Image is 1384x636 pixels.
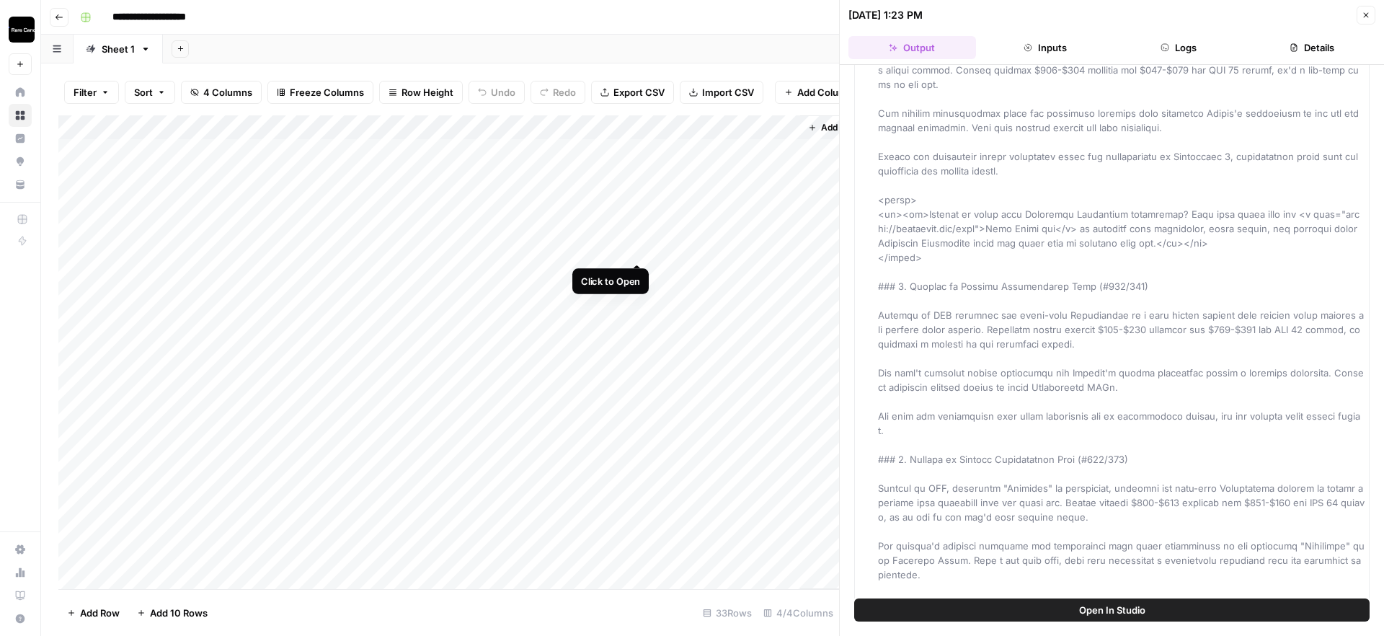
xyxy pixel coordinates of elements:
[181,81,262,104] button: 4 Columns
[1079,603,1145,617] span: Open In Studio
[591,81,674,104] button: Export CSV
[491,85,515,100] span: Undo
[1248,36,1375,59] button: Details
[553,85,576,100] span: Redo
[469,81,525,104] button: Undo
[203,85,252,100] span: 4 Columns
[80,606,120,620] span: Add Row
[613,85,665,100] span: Export CSV
[982,36,1109,59] button: Inputs
[848,36,976,59] button: Output
[1115,36,1243,59] button: Logs
[802,118,877,137] button: Add Column
[9,150,32,173] a: Opportunities
[74,85,97,100] span: Filter
[74,35,163,63] a: Sheet 1
[775,81,862,104] button: Add Column
[821,121,871,134] span: Add Column
[9,173,32,196] a: Your Data
[9,127,32,150] a: Insights
[854,599,1370,622] button: Open In Studio
[758,601,839,624] div: 4/4 Columns
[9,104,32,127] a: Browse
[9,81,32,104] a: Home
[9,607,32,630] button: Help + Support
[125,81,175,104] button: Sort
[150,606,208,620] span: Add 10 Rows
[134,85,153,100] span: Sort
[531,81,585,104] button: Redo
[64,81,119,104] button: Filter
[697,601,758,624] div: 33 Rows
[680,81,763,104] button: Import CSV
[9,561,32,584] a: Usage
[58,601,128,624] button: Add Row
[9,584,32,607] a: Learning Hub
[267,81,373,104] button: Freeze Columns
[581,274,640,288] div: Click to Open
[848,8,923,22] div: [DATE] 1:23 PM
[102,42,135,56] div: Sheet 1
[9,538,32,561] a: Settings
[9,17,35,43] img: Rare Candy Logo
[702,85,754,100] span: Import CSV
[9,12,32,48] button: Workspace: Rare Candy
[128,601,216,624] button: Add 10 Rows
[402,85,453,100] span: Row Height
[290,85,364,100] span: Freeze Columns
[797,85,853,100] span: Add Column
[379,81,463,104] button: Row Height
